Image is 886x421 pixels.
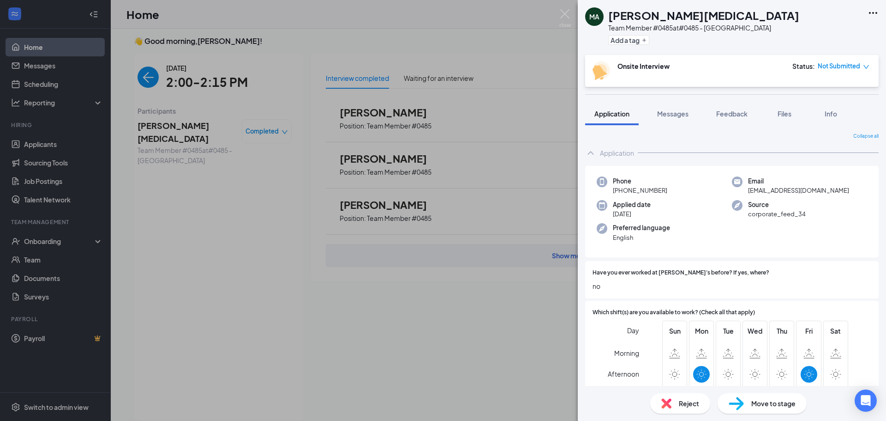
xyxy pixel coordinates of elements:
span: Sat [827,326,844,336]
span: Afternoon [608,366,639,382]
span: Source [748,200,806,209]
span: Sun [666,326,683,336]
span: Tue [720,326,736,336]
div: Team Member #0485 at #0485 - [GEOGRAPHIC_DATA] [608,23,799,32]
span: Applied date [613,200,651,209]
span: Email [748,177,849,186]
span: Move to stage [751,398,796,409]
span: no [593,281,871,291]
span: Preferred language [613,223,670,232]
span: Collapse all [853,133,879,140]
h1: [PERSON_NAME][MEDICAL_DATA] [608,7,799,23]
span: Messages [657,110,688,118]
button: PlusAdd a tag [608,35,649,45]
span: [EMAIL_ADDRESS][DOMAIN_NAME] [748,186,849,195]
span: Feedback [716,110,748,118]
span: Which shift(s) are you available to work? (Check all that apply) [593,308,755,317]
span: [DATE] [613,209,651,219]
span: Morning [614,345,639,361]
span: Info [825,110,837,118]
span: Wed [747,326,763,336]
span: Fri [801,326,817,336]
svg: Ellipses [868,7,879,18]
span: Reject [679,398,699,409]
svg: ChevronUp [585,147,596,159]
div: Status : [792,61,815,71]
svg: Plus [641,37,647,43]
span: Day [627,325,639,336]
div: Open Intercom Messenger [855,390,877,412]
b: Onsite Interview [617,62,670,70]
span: Mon [693,326,710,336]
span: Thu [773,326,790,336]
span: Not Submitted [818,61,860,71]
span: Phone [613,177,667,186]
span: Have you ever worked at [PERSON_NAME]'s before? If yes, where? [593,268,769,277]
span: Application [594,110,629,118]
div: Application [600,148,634,158]
span: corporate_feed_34 [748,209,806,219]
span: [PHONE_NUMBER] [613,186,667,195]
span: down [863,64,869,70]
span: Files [778,110,791,118]
div: MA [589,12,599,21]
span: English [613,233,670,242]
